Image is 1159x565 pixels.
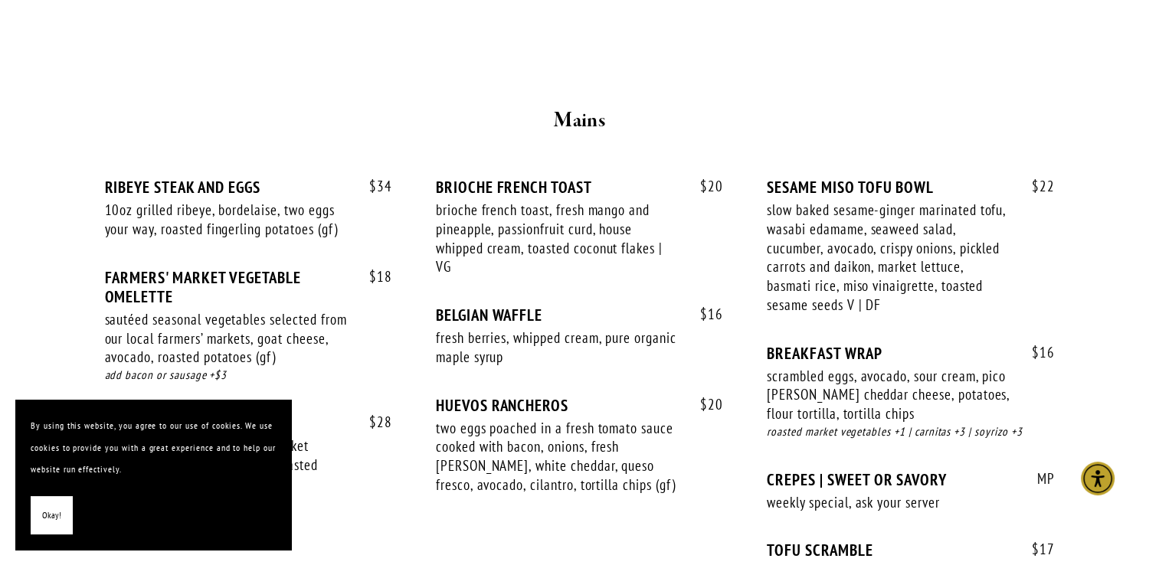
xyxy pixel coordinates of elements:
[436,396,723,415] div: HUEVOS RANCHEROS
[354,413,392,431] span: 28
[15,400,291,550] section: Cookie banner
[436,419,679,495] div: two eggs poached in a fresh tomato sauce cooked with bacon, onions, fresh [PERSON_NAME], white ch...
[700,305,708,323] span: $
[767,470,1054,489] div: CREPES | SWEET OR SAVORY
[105,268,392,306] div: FARMERS' MARKET VEGETABLE OMELETTE
[1022,470,1055,488] span: MP
[105,201,349,238] div: 10oz grilled ribeye, bordelaise, two eggs your way, roasted fingerling potatoes (gf)
[436,178,723,197] div: BRIOCHE FRENCH TOAST
[685,305,723,323] span: 16
[369,413,377,431] span: $
[354,268,392,286] span: 18
[1081,462,1115,495] div: Accessibility Menu
[1017,541,1055,558] span: 17
[105,367,392,384] div: add bacon or sausage +$3
[42,505,61,527] span: Okay!
[1017,178,1055,195] span: 22
[436,201,679,276] div: brioche french toast, fresh mango and pineapple, passionfruit curd, house whipped cream, toasted ...
[1032,177,1039,195] span: $
[354,178,392,195] span: 34
[554,107,605,134] strong: Mains
[767,423,1054,441] div: roasted market vegetables +1 | carnitas +3 | soyrizo +3
[436,305,723,325] div: BELGIAN WAFFLE
[700,177,708,195] span: $
[685,178,723,195] span: 20
[436,328,679,366] div: fresh berries, whipped cream, pure organic maple syrup
[105,310,349,367] div: sautéed seasonal vegetables selected from our local farmers’ markets, goat cheese, avocado, roast...
[767,344,1054,363] div: BREAKFAST WRAP
[369,177,377,195] span: $
[767,178,1054,197] div: SESAME MISO TOFU BOWL
[369,267,377,286] span: $
[767,493,1010,512] div: weekly special, ask your server
[767,367,1010,423] div: scrambled eggs, avocado, sour cream, pico [PERSON_NAME] cheddar cheese, potatoes, flour tortilla,...
[700,395,708,413] span: $
[767,541,1054,560] div: TOFU SCRAMBLE
[1032,540,1039,558] span: $
[767,201,1010,314] div: slow baked sesame-ginger marinated tofu, wasabi edamame, seaweed salad, cucumber, avocado, crispy...
[1032,343,1039,361] span: $
[105,178,392,197] div: RIBEYE STEAK AND EGGS
[685,396,723,413] span: 20
[31,496,73,535] button: Okay!
[31,415,276,481] p: By using this website, you agree to our use of cookies. We use cookies to provide you with a grea...
[1017,344,1055,361] span: 16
